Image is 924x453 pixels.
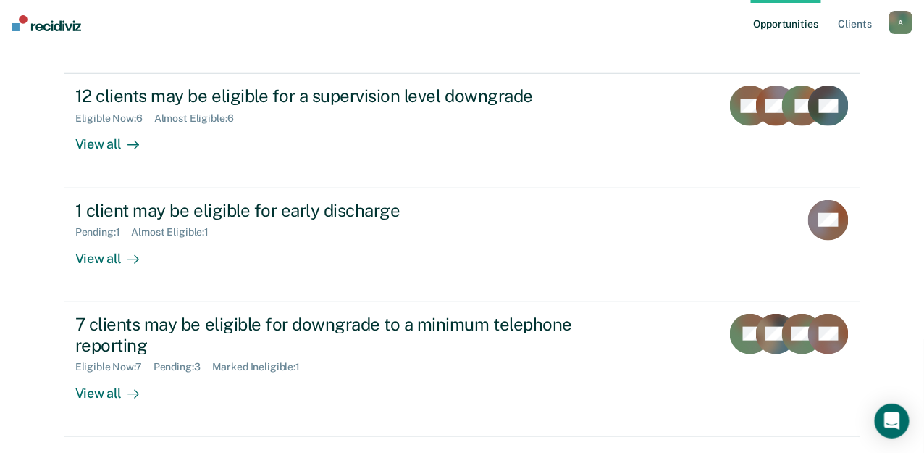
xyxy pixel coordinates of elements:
[75,86,584,107] div: 12 clients may be eligible for a supervision level downgrade
[75,361,154,373] div: Eligible Now : 7
[12,15,81,31] img: Recidiviz
[75,314,584,356] div: 7 clients may be eligible for downgrade to a minimum telephone reporting
[75,125,156,153] div: View all
[75,373,156,402] div: View all
[154,112,245,125] div: Almost Eligible : 6
[132,226,221,238] div: Almost Eligible : 1
[75,238,156,267] div: View all
[64,302,860,437] a: 7 clients may be eligible for downgrade to a minimum telephone reportingEligible Now:7Pending:3Ma...
[889,11,912,34] button: A
[212,361,311,373] div: Marked Ineligible : 1
[75,112,154,125] div: Eligible Now : 6
[875,404,910,439] div: Open Intercom Messenger
[75,226,132,238] div: Pending : 1
[75,200,584,221] div: 1 client may be eligible for early discharge
[64,188,860,302] a: 1 client may be eligible for early dischargePending:1Almost Eligible:1View all
[154,361,212,373] div: Pending : 3
[64,73,860,188] a: 12 clients may be eligible for a supervision level downgradeEligible Now:6Almost Eligible:6View all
